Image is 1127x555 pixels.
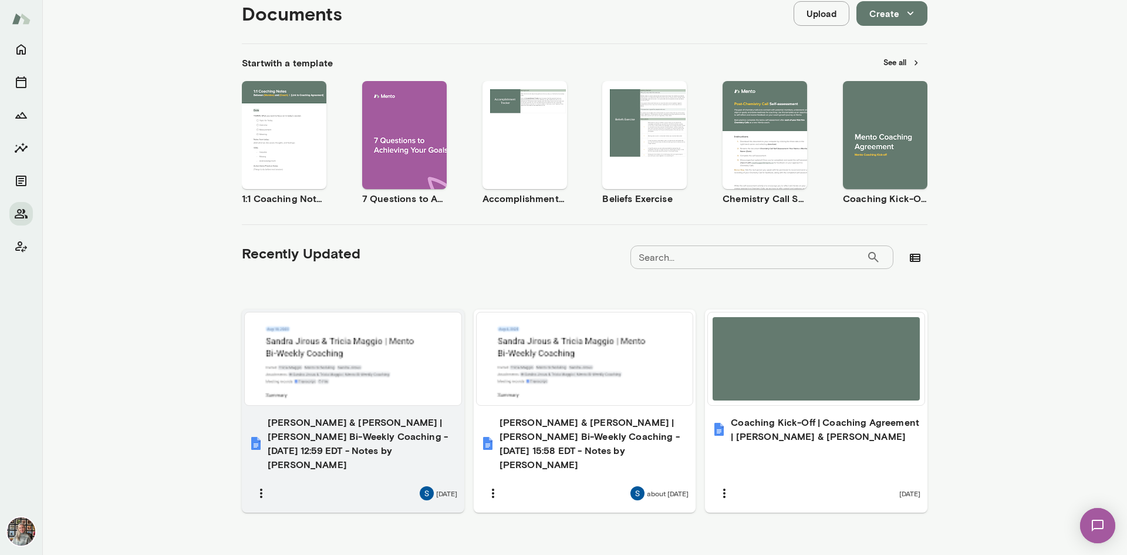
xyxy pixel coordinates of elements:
[9,202,33,226] button: Members
[420,486,434,500] img: Sandra Jirous
[242,244,360,263] h5: Recently Updated
[731,415,920,443] h6: Coaching Kick-Off | Coaching Agreement | [PERSON_NAME] & [PERSON_NAME]
[9,103,33,127] button: Growth Plan
[9,169,33,193] button: Documents
[268,415,457,472] h6: [PERSON_NAME] & [PERSON_NAME] | [PERSON_NAME] Bi-Weekly Coaching - [DATE] 12:59 EDT - Notes by [P...
[794,1,849,26] button: Upload
[843,191,927,206] h6: Coaching Kick-Off | Coaching Agreement
[602,191,687,206] h6: Beliefs Exercise
[9,70,33,94] button: Sessions
[7,517,35,546] img: Tricia Maggio
[436,489,457,498] span: [DATE]
[712,422,726,436] img: Coaching Kick-Off | Coaching Agreement | Sandra & Tricia
[242,2,342,25] h4: Documents
[723,191,807,206] h6: Chemistry Call Self-Assessment [Coaches only]
[9,235,33,258] button: Client app
[482,191,567,206] h6: Accomplishment Tracker
[630,486,645,500] img: Sandra Jirous
[9,136,33,160] button: Insights
[242,56,333,70] h6: Start with a template
[856,1,927,26] button: Create
[899,489,920,498] span: [DATE]
[500,415,689,472] h6: [PERSON_NAME] & [PERSON_NAME] | [PERSON_NAME] Bi-Weekly Coaching - [DATE] 15:58 EDT - Notes by [P...
[242,191,326,206] h6: 1:1 Coaching Notes
[9,38,33,61] button: Home
[647,489,689,498] span: about [DATE]
[876,53,927,72] button: See all
[362,191,447,206] h6: 7 Questions to Achieving Your Goals
[249,436,263,450] img: Sandra Jirous & Tricia Maggio | Mento Bi-Weekly Coaching - 2025/08/18 12:59 EDT - Notes by Gemini
[12,8,31,30] img: Mento
[481,436,495,450] img: Sandra Jirous & Tricia Maggio | Mento Bi-Weekly Coaching - 2025/08/04 15:58 EDT - Notes by Gemini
